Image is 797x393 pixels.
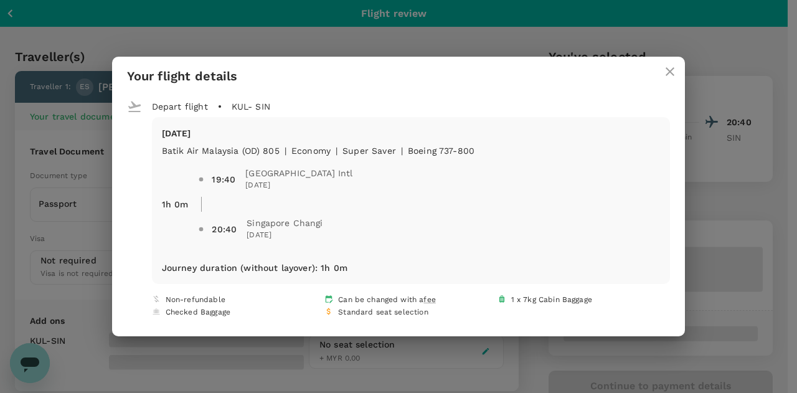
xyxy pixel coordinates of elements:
[336,146,337,156] span: |
[245,167,352,179] span: [GEOGRAPHIC_DATA] Intl
[245,179,352,192] span: [DATE]
[338,294,436,306] span: Can be changed with a
[423,295,435,304] span: fee
[162,198,189,211] p: 1h 0m
[408,144,474,157] p: Boeing 737-800
[162,127,661,140] p: [DATE]
[152,100,208,113] p: Depart flight
[511,295,592,304] span: 1 x 7kg Cabin Baggage
[338,308,428,316] span: Standard seat selection
[162,262,347,274] p: Journey duration (without layover) : 1h 0m
[212,173,235,186] div: 19:40
[232,100,270,113] p: KUL - SIN
[162,144,280,157] p: Batik Air Malaysia (OD) 805
[247,229,323,242] span: [DATE]
[285,146,286,156] span: |
[127,67,671,85] p: Your flight details
[342,144,396,157] p: Super Saver
[401,146,403,156] span: |
[655,57,685,87] button: close
[247,217,323,229] span: Singapore Changi
[166,308,230,316] span: Checked Baggage
[166,295,225,304] span: Non-refundable
[212,223,237,235] div: 20:40
[291,144,331,157] p: economy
